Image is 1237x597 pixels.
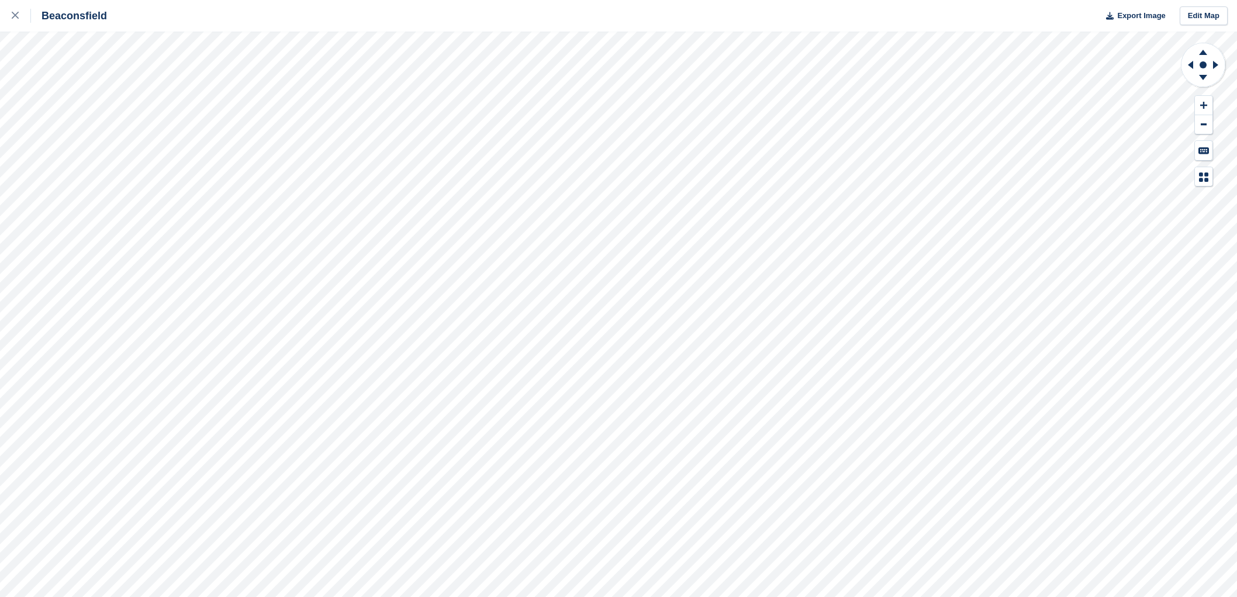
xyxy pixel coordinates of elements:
button: Export Image [1099,6,1166,26]
div: Beaconsfield [31,9,107,23]
button: Zoom Out [1195,115,1212,134]
button: Map Legend [1195,167,1212,187]
button: Keyboard Shortcuts [1195,141,1212,160]
span: Export Image [1117,10,1165,22]
a: Edit Map [1180,6,1228,26]
button: Zoom In [1195,96,1212,115]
